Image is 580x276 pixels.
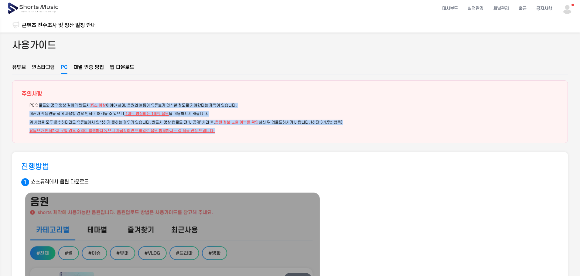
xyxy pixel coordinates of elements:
p: 주의사항 [22,90,42,98]
a: 채널관리 [488,1,514,17]
span: 음원 정보 노출 여부를 확인 [215,120,259,124]
button: 인스타그램 [32,64,55,74]
span: 유튜브가 인식하지 못할 경우 수익이 발생하지 않으니 가급적이면 모바일로 음원 첨부하시는 걸 적극 권장 드립니다. [29,129,215,133]
button: 앱 다운로드 [110,64,134,74]
h3: 진행방법 [21,161,49,172]
button: PC [61,64,67,74]
img: 사용자 이미지 [562,3,573,14]
a: 공지사항 [531,1,557,17]
li: PC 업로드의 경우 영상 길이가 반드시 이어야 하며, 음원의 볼륨이 유튜브가 인식할 정도로 커야한다는 제약이 있습니다. [29,103,558,108]
p: 쇼츠뮤직에서 음원 다운로드 [21,178,559,186]
a: 출금 [514,1,531,17]
span: 35초 이상 [90,103,106,107]
h2: 사용가이드 [12,39,56,52]
span: 1개의 영상에는 1개의 음원 [125,112,169,116]
a: 콘텐츠 전수조사 및 정산 일정 안내 [22,21,96,29]
li: 여러개의 음원을 섞어 사용할 경우 인식이 어려울 수 있으니, 을 이용하시기 바랍니다. [29,111,558,117]
img: 알림 아이콘 [12,21,19,29]
button: 채널 인증 방법 [73,64,104,74]
a: 대시보드 [437,1,463,17]
a: 실적관리 [463,1,488,17]
li: 위 사항을 모두 준수하더라도 유튜브에서 인식하지 못하는 경우가 있습니다. 반드시 영상 업로드 전 '비공개' 처리 후, 하신 뒤 업로드하시기 바랍니다. (하단 3,4,5번 항목) [29,120,558,125]
button: 유튜브 [12,64,26,74]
